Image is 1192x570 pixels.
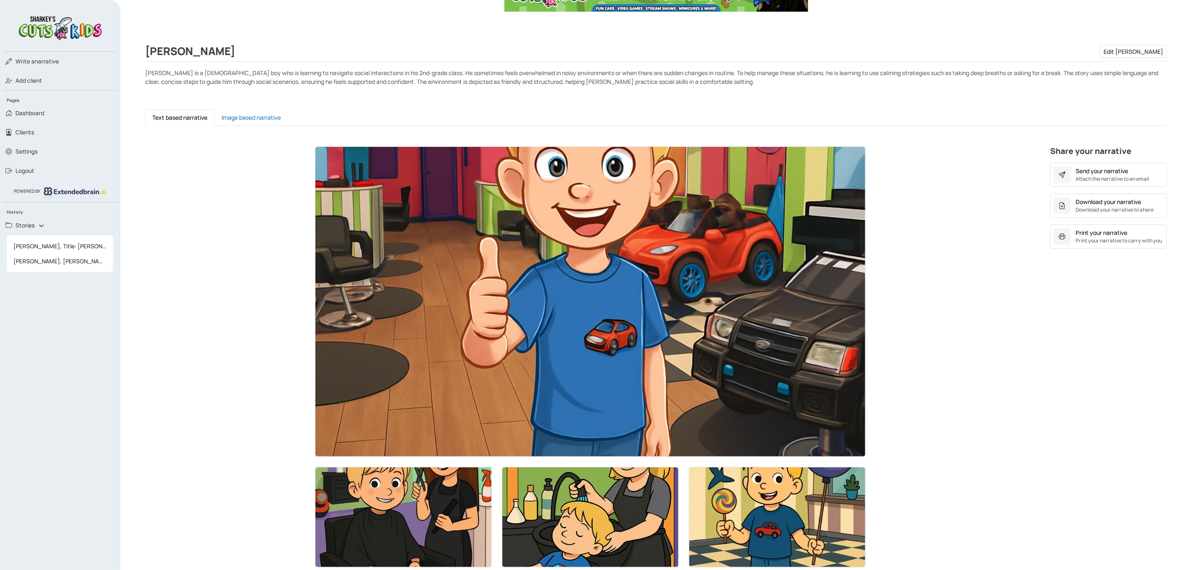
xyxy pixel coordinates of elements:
[1076,237,1162,245] small: Print your narrative to carry with you
[145,109,214,126] button: Text based narrative
[15,128,34,136] span: Clients
[1076,166,1128,175] div: Send your narrative
[1076,175,1149,183] small: Attach the narrative to an email
[15,57,59,66] span: narrative
[16,13,104,41] img: logo
[15,147,38,156] span: Settings
[145,68,1167,86] p: [PERSON_NAME] is a [DEMOGRAPHIC_DATA] boy who is learning to navigate social interactions in his ...
[15,76,42,85] span: Add client
[44,187,106,198] img: logo
[15,58,35,65] span: Write a
[15,109,44,117] span: Dashboard
[1050,194,1167,218] button: Download your narrativeDownload your narrative to share
[1076,228,1127,237] div: Print your narrative
[7,239,113,254] a: [PERSON_NAME], Title: [PERSON_NAME]'s Calm and Confident Day at School
[10,239,110,254] span: [PERSON_NAME], Title: [PERSON_NAME]'s Calm and Confident Day at School
[1076,197,1141,206] div: Download your narrative
[214,109,288,126] button: Image based narrative
[689,467,865,567] img: Thumbnail
[7,254,113,269] a: [PERSON_NAME], [PERSON_NAME]'s Social Story: Navigating Noisy Environments and Changes
[1100,45,1167,58] a: Edit [PERSON_NAME]
[1050,224,1167,249] button: Print your narrativePrint your narrative to carry with you
[15,221,35,230] span: Stories
[145,45,1167,58] div: [PERSON_NAME]
[1050,163,1167,187] button: Send your narrativeAttach the narrative to an email
[1076,206,1154,214] small: Download your narrative to share
[10,254,110,269] span: [PERSON_NAME], [PERSON_NAME]'s Social Story: Navigating Noisy Environments and Changes
[1050,146,1167,159] h4: Share your narrative
[315,147,865,457] img: Thumbnail
[15,166,34,175] span: Logout
[502,467,678,567] img: Thumbnail
[315,467,491,567] img: Thumbnail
